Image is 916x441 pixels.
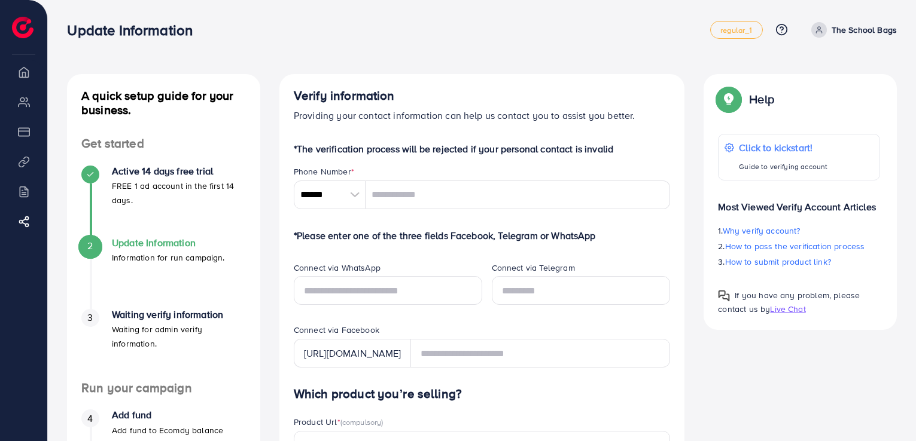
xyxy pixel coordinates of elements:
label: Connect via WhatsApp [294,262,381,274]
img: Popup guide [718,290,730,302]
label: Connect via Facebook [294,324,379,336]
label: Product Url [294,416,384,428]
p: Information for run campaign. [112,250,225,265]
p: 2. [718,239,880,253]
h4: Update Information [112,237,225,249]
h4: Waiting verify information [112,309,246,320]
span: 4 [87,412,93,425]
p: Most Viewed Verify Account Articles [718,190,880,214]
span: 2 [87,239,93,253]
p: FREE 1 ad account in the first 14 days. [112,179,246,207]
h4: Get started [67,136,260,151]
p: Providing your contact information can help us contact you to assist you better. [294,108,671,122]
img: Popup guide [718,88,740,110]
h4: Verify information [294,88,671,103]
p: *The verification process will be rejected if your personal contact is invalid [294,142,671,156]
a: regular_1 [710,21,762,39]
h3: Update Information [67,22,202,39]
h4: Run your campaign [67,381,260,396]
p: Waiting for admin verify information. [112,322,246,351]
h4: A quick setup guide for your business. [67,88,260,117]
p: Help [749,92,774,106]
span: (compulsory) [340,416,384,427]
span: regular_1 [720,26,752,34]
p: The School Bags [832,23,897,37]
li: Update Information [67,237,260,309]
span: Why verify account? [723,225,801,237]
a: The School Bags [807,22,897,38]
span: If you have any problem, please contact us by [718,289,860,315]
label: Connect via Telegram [492,262,575,274]
p: Click to kickstart! [739,140,827,155]
span: How to submit product link? [725,256,831,268]
p: Guide to verifying account [739,160,827,174]
span: Live Chat [770,303,805,315]
p: Add fund to Ecomdy balance [112,423,223,437]
p: 1. [718,223,880,238]
span: 3 [87,311,93,324]
label: Phone Number [294,166,354,177]
img: logo [12,17,34,38]
p: *Please enter one of the three fields Facebook, Telegram or WhatsApp [294,228,671,243]
h4: Add fund [112,409,223,421]
h4: Which product you’re selling? [294,387,671,402]
li: Waiting verify information [67,309,260,381]
div: [URL][DOMAIN_NAME] [294,339,411,367]
h4: Active 14 days free trial [112,166,246,177]
p: 3. [718,255,880,269]
li: Active 14 days free trial [67,166,260,237]
span: How to pass the verification process [725,240,865,252]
